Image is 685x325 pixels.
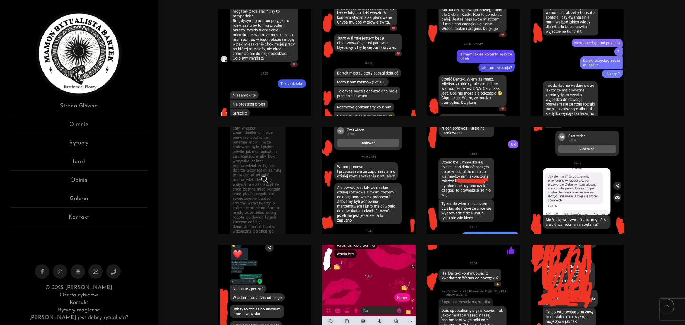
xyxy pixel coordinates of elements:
a: Strona Główna [11,102,147,115]
a: Opinie [11,176,147,189]
a: Galeria [11,194,147,208]
a: Tarot [11,157,147,171]
a: Kontakt [70,300,88,305]
a: Rytuały magiczne [58,308,100,313]
a: O mnie [11,120,147,133]
a: Rytuały [11,139,147,152]
a: [PERSON_NAME] jest dobry rytualista? [29,315,128,320]
a: Kontakt [11,213,147,226]
img: Rytualista Bartek [36,11,122,96]
a: Oferta rytuałów [60,293,98,298]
